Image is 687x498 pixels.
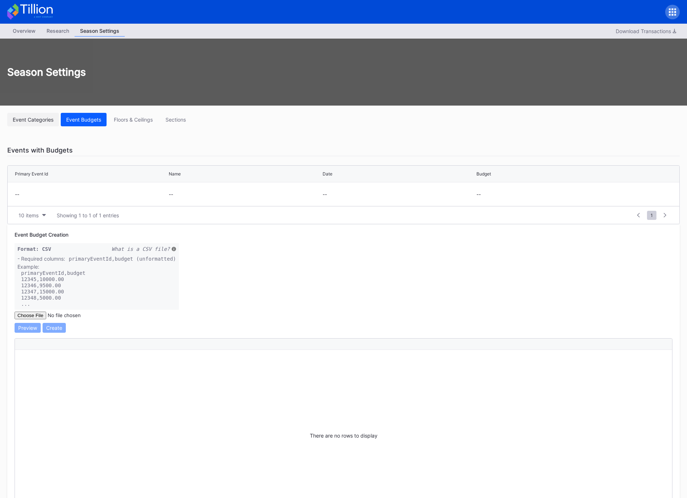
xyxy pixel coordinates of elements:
code: 12348,5000.00 [21,295,61,301]
button: Download Transactions [612,26,680,36]
div: -- [15,191,167,197]
div: Download Transactions [616,28,676,34]
code: What is a CSV file? [112,246,176,256]
button: 10 items [15,210,49,220]
button: Preview [15,323,41,333]
div: Event Categories [13,116,53,123]
code: 12347,15000.00 [21,289,64,295]
div: Date [323,171,332,177]
a: Research [41,25,75,37]
div: Name [169,171,181,177]
code: Format: CSV [17,246,51,252]
a: Overview [7,25,41,37]
code: 12345,10000.00 [21,276,64,282]
button: Event Categories [7,113,59,126]
div: -- [169,191,321,197]
div: Showing 1 to 1 of 1 entries [57,212,119,218]
div: Preview [18,325,37,331]
div: Event Budget Creation [15,232,672,238]
code: primaryEventId,budget [21,270,85,276]
div: -- [323,191,475,197]
div: Budget [476,171,491,177]
div: Sections [165,116,186,123]
div: Overview [7,25,41,36]
div: Events with Budgets [7,145,680,156]
div: Primary Event Id [15,171,48,177]
button: Create [43,323,66,333]
div: 10 items [19,212,39,218]
div: Floors & Ceilings [114,116,153,123]
button: Sections [160,113,191,126]
a: Season Settings [75,25,125,37]
div: - Required columns: [17,256,176,262]
code: 12346,9500.00 [21,282,61,288]
span: 1 [647,211,656,220]
code: ... [21,301,30,307]
div: Event Budgets [66,116,101,123]
div: Example: [17,264,176,270]
button: Event Budgets [61,113,107,126]
div: Research [41,25,75,36]
div: -- [476,191,628,197]
code: primaryEventId,budget (unformatted) [69,256,176,262]
button: Floors & Ceilings [108,113,158,126]
div: Create [46,325,62,331]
